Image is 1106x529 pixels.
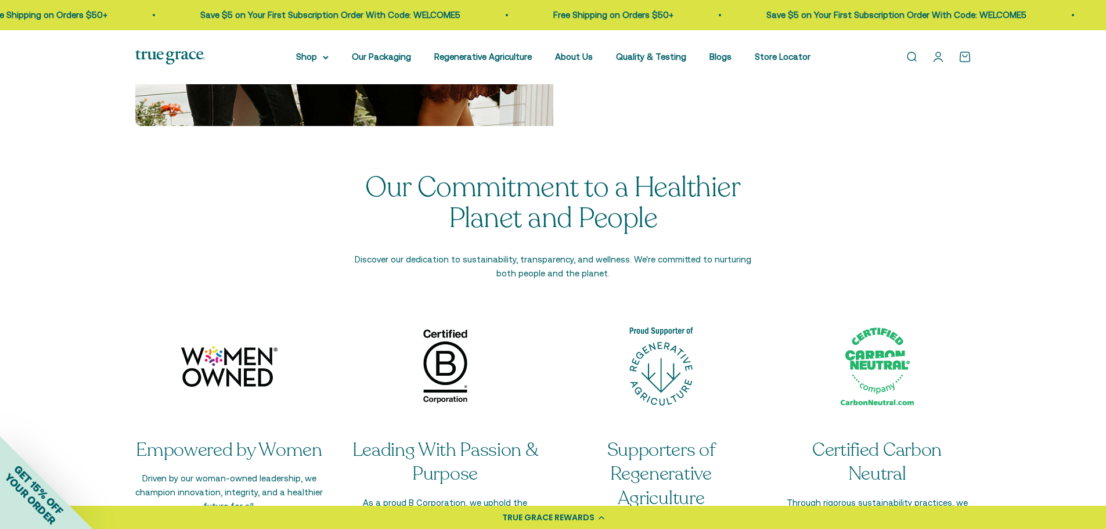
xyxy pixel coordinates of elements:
[616,52,686,62] a: Quality & Testing
[157,8,417,22] p: Save $5 on Your First Subscription Order With Code: WELCOME5
[351,438,539,487] p: Leading With Passion & Purpose
[755,52,810,62] a: Store Locator
[135,472,323,513] p: Driven by our woman-owned leadership, we champion innovation, integrity, and a healthier future f...
[135,438,323,463] p: Empowered by Women
[723,8,983,22] p: Save $5 on Your First Subscription Order With Code: WELCOME5
[434,52,532,62] a: Regenerative Agriculture
[352,52,411,62] a: Our Packaging
[296,50,329,64] summary: Shop
[567,438,755,511] p: Supporters of Regenerative Agriculture
[510,10,631,20] a: Free Shipping on Orders $50+
[2,471,58,527] span: YOUR ORDER
[709,52,732,62] a: Blogs
[502,512,595,524] div: TRUE GRACE REWARDS
[350,253,756,280] p: Discover our dedication to sustainability, transparency, and wellness. We're committed to nurturi...
[365,168,740,237] split-lines: Our Commitment to a Healthier Planet and People
[555,52,593,62] a: About Us
[12,463,66,517] span: GET 15% OFF
[783,438,971,487] p: Certified Carbon Neutral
